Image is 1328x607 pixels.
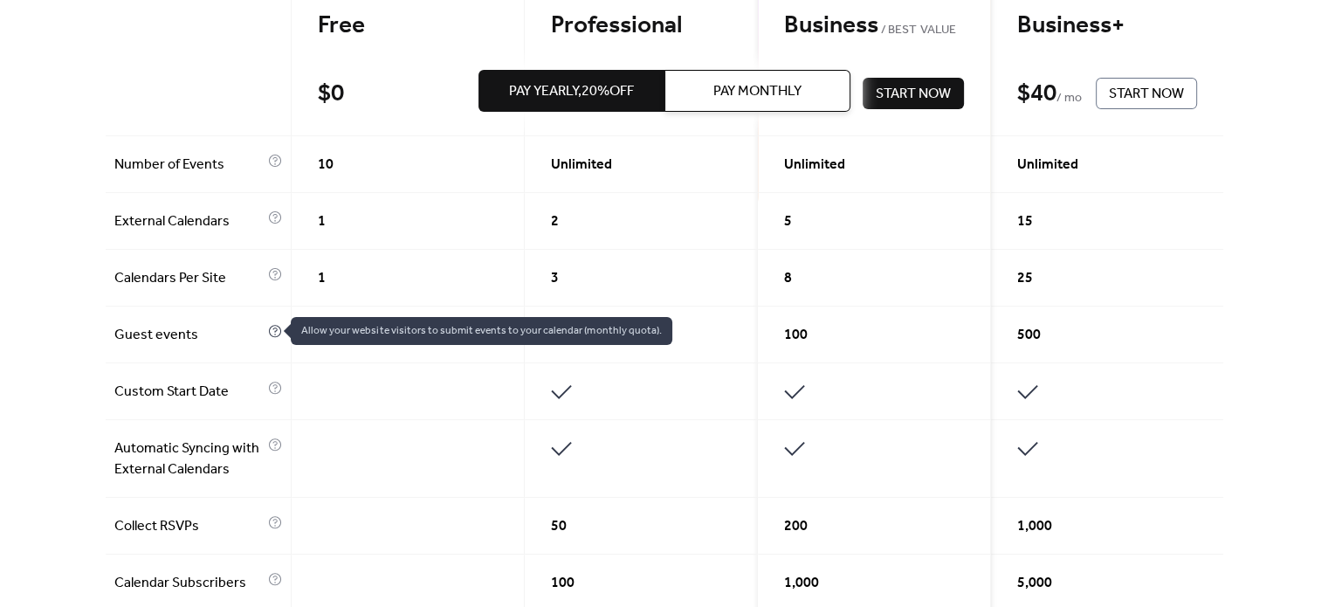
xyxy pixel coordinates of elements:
[863,78,964,109] button: Start Now
[1096,78,1197,109] button: Start Now
[876,84,951,105] span: Start Now
[713,81,802,102] span: Pay Monthly
[1017,155,1078,176] span: Unlimited
[1017,268,1033,289] span: 25
[291,317,672,345] span: Allow your website visitors to submit events to your calendar (monthly quota).
[784,573,819,594] span: 1,000
[551,211,559,232] span: 2
[1017,325,1041,346] span: 500
[318,79,344,109] div: $ 0
[114,268,264,289] span: Calendars Per Site
[784,268,792,289] span: 8
[478,70,664,112] button: Pay Yearly,20%off
[551,573,575,594] span: 100
[114,573,264,594] span: Calendar Subscribers
[784,325,808,346] span: 100
[1109,84,1184,105] span: Start Now
[1017,573,1052,594] span: 5,000
[114,516,264,537] span: Collect RSVPs
[318,10,498,41] div: Free
[784,211,792,232] span: 5
[1017,211,1033,232] span: 15
[551,268,559,289] span: 3
[784,10,964,41] div: Business
[318,155,334,176] span: 10
[114,155,264,176] span: Number of Events
[878,20,956,41] span: BEST VALUE
[114,211,264,232] span: External Calendars
[1017,10,1197,41] div: Business+
[114,438,264,480] span: Automatic Syncing with External Calendars
[1056,88,1082,109] span: / mo
[551,516,567,537] span: 50
[784,516,808,537] span: 200
[1017,79,1056,109] div: $ 40
[318,211,326,232] span: 1
[1017,516,1052,537] span: 1,000
[664,70,850,112] button: Pay Monthly
[114,325,264,346] span: Guest events
[318,268,326,289] span: 1
[114,382,264,403] span: Custom Start Date
[509,81,634,102] span: Pay Yearly, 20% off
